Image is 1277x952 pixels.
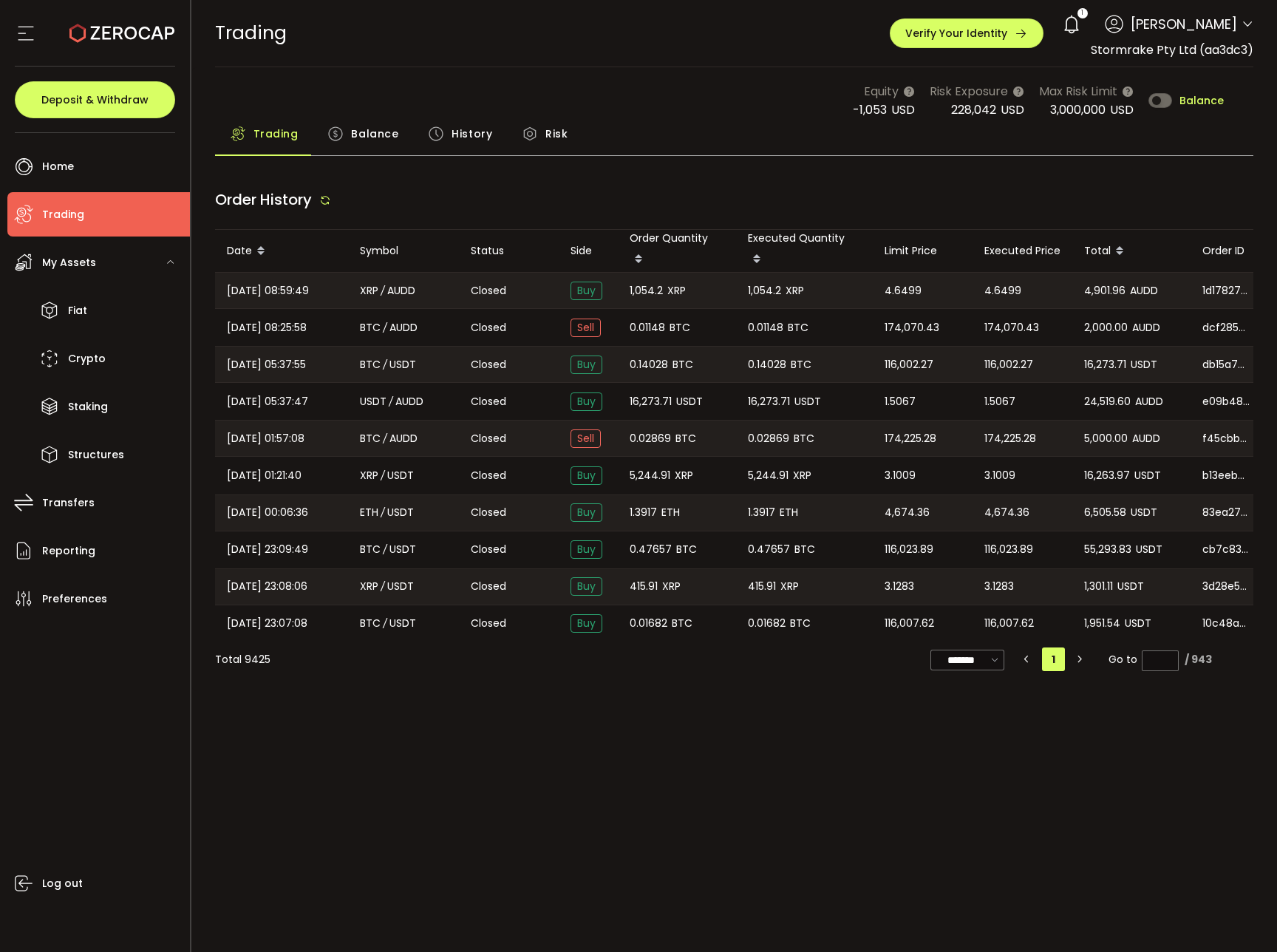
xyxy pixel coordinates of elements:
[1084,356,1126,373] span: 16,273.71
[68,396,108,418] span: Staking
[471,579,506,594] span: Closed
[1132,430,1160,447] span: AUDD
[215,239,348,264] div: Date
[984,430,1036,447] span: 174,225.28
[389,356,416,373] span: USDT
[984,356,1033,373] span: 116,002.27
[1084,615,1120,632] span: 1,951.54
[351,119,398,149] span: Balance
[42,540,95,562] span: Reporting
[618,230,736,272] div: Order Quantity
[864,82,899,101] span: Equity
[786,282,804,299] span: XRP
[68,300,87,322] span: Fiat
[1202,579,1250,594] span: 3d28e540-c0b4-4e11-82ea-844e4167df56
[42,156,74,177] span: Home
[348,242,459,259] div: Symbol
[780,578,799,595] span: XRP
[387,282,415,299] span: AUDD
[215,20,287,46] span: Trading
[471,394,506,409] span: Closed
[984,467,1015,484] span: 3.1009
[360,430,381,447] span: BTC
[471,542,506,557] span: Closed
[630,393,672,410] span: 16,273.71
[215,652,270,667] div: Total 9425
[748,356,786,373] span: 0.14028
[42,252,96,273] span: My Assets
[389,615,416,632] span: USDT
[675,430,696,447] span: BTC
[748,467,789,484] span: 5,244.91
[1050,101,1106,118] span: 3,000,000
[227,356,306,373] span: [DATE] 05:37:55
[383,430,387,447] em: /
[891,101,915,118] span: USD
[42,492,95,514] span: Transfers
[360,578,378,595] span: XRP
[227,615,307,632] span: [DATE] 23:07:08
[873,242,973,259] div: Limit Price
[360,504,378,521] span: ETH
[471,468,506,483] span: Closed
[215,189,312,210] span: Order History
[389,393,393,410] em: /
[1135,393,1163,410] span: AUDD
[1202,616,1250,631] span: 10c48a71-e486-4f20-bb43-2e71330bacfe
[68,444,124,466] span: Structures
[471,431,506,446] span: Closed
[571,503,602,522] span: Buy
[1084,504,1126,521] span: 6,505.58
[662,578,681,595] span: XRP
[1110,101,1134,118] span: USD
[571,392,602,411] span: Buy
[571,577,602,596] span: Buy
[227,282,309,299] span: [DATE] 08:59:49
[984,541,1033,558] span: 116,023.89
[387,467,414,484] span: USDT
[383,356,387,373] em: /
[227,541,308,558] span: [DATE] 23:09:49
[630,615,667,632] span: 0.01682
[42,588,107,610] span: Preferences
[15,81,175,118] button: Deposit & Withdraw
[1072,239,1191,264] div: Total
[1084,541,1131,558] span: 55,293.83
[885,319,939,336] span: 174,070.43
[1001,101,1024,118] span: USD
[885,578,914,595] span: 3.1283
[559,242,618,259] div: Side
[793,467,811,484] span: XRP
[890,18,1043,48] button: Verify Your Identity
[360,615,381,632] span: BTC
[984,504,1029,521] span: 4,674.36
[672,356,693,373] span: BTC
[1185,652,1212,667] div: / 943
[736,230,873,272] div: Executed Quantity
[1084,282,1126,299] span: 4,901.96
[748,541,790,558] span: 0.47657
[471,283,506,299] span: Closed
[395,393,423,410] span: AUDD
[1117,578,1144,595] span: USDT
[360,467,378,484] span: XRP
[984,393,1015,410] span: 1.5067
[630,467,670,484] span: 5,244.91
[630,578,658,595] span: 415.91
[1039,82,1117,101] span: Max Risk Limit
[227,467,302,484] span: [DATE] 01:21:40
[42,204,84,225] span: Trading
[1084,319,1128,336] span: 2,000.00
[227,578,307,595] span: [DATE] 23:08:06
[748,393,790,410] span: 16,273.71
[973,242,1072,259] div: Executed Price
[381,282,385,299] em: /
[670,319,690,336] span: BTC
[1130,282,1158,299] span: AUDD
[383,319,387,336] em: /
[788,319,808,336] span: BTC
[748,578,776,595] span: 415.91
[1125,615,1151,632] span: USDT
[1084,430,1128,447] span: 5,000.00
[748,319,783,336] span: 0.01148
